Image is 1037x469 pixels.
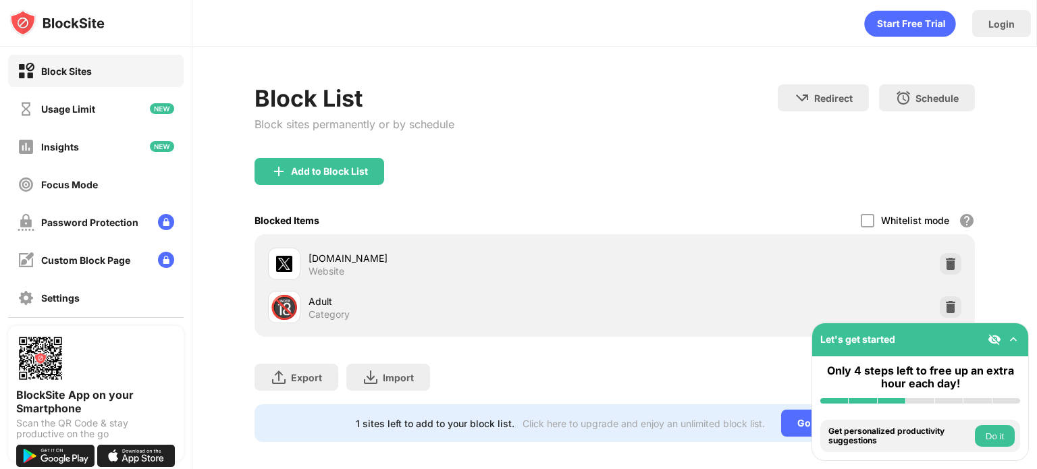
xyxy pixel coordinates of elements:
div: Password Protection [41,217,138,228]
img: download-on-the-app-store.svg [97,445,176,467]
div: Login [988,18,1015,30]
div: Click here to upgrade and enjoy an unlimited block list. [523,418,765,429]
div: Block sites permanently or by schedule [255,117,454,131]
div: Export [291,372,322,383]
div: [DOMAIN_NAME] [309,251,614,265]
div: Block List [255,84,454,112]
div: Add to Block List [291,166,368,177]
img: lock-menu.svg [158,252,174,268]
div: BlockSite App on your Smartphone [16,388,176,415]
div: Let's get started [820,333,895,345]
div: Go Unlimited [781,410,874,437]
img: insights-off.svg [18,138,34,155]
div: Block Sites [41,65,92,77]
img: block-on.svg [18,63,34,80]
img: omni-setup-toggle.svg [1007,333,1020,346]
img: settings-off.svg [18,289,34,306]
div: 1 sites left to add to your block list. [356,418,514,429]
img: new-icon.svg [150,103,174,114]
img: time-usage-off.svg [18,101,34,117]
img: options-page-qr-code.png [16,334,65,383]
img: focus-off.svg [18,176,34,193]
div: Focus Mode [41,179,98,190]
img: eye-not-visible.svg [988,333,1001,346]
img: customize-block-page-off.svg [18,252,34,269]
div: Schedule [915,92,959,104]
div: Get personalized productivity suggestions [828,426,972,446]
div: Redirect [814,92,853,104]
img: logo-blocksite.svg [9,9,105,36]
img: favicons [276,256,292,272]
div: Usage Limit [41,103,95,115]
div: Custom Block Page [41,254,130,266]
img: new-icon.svg [150,141,174,152]
div: Insights [41,141,79,153]
img: password-protection-off.svg [18,214,34,231]
div: Scan the QR Code & stay productive on the go [16,418,176,439]
div: animation [864,10,956,37]
button: Do it [975,425,1015,447]
div: Website [309,265,344,277]
div: Import [383,372,414,383]
img: get-it-on-google-play.svg [16,445,95,467]
img: lock-menu.svg [158,214,174,230]
div: Settings [41,292,80,304]
div: Adult [309,294,614,308]
div: Whitelist mode [881,215,949,226]
div: Only 4 steps left to free up an extra hour each day! [820,364,1020,390]
div: Category [309,308,350,321]
div: Blocked Items [255,215,319,226]
div: 🔞 [270,294,298,321]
